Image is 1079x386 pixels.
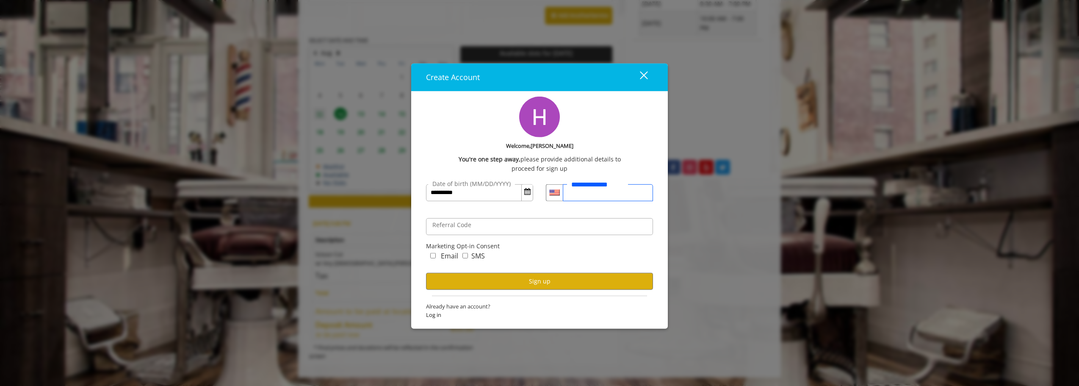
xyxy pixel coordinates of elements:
[426,241,653,250] div: Marketing Opt-in Consent
[426,311,653,319] span: Log in
[430,253,436,258] input: marketing_email_concern
[471,251,485,262] label: SMS
[519,97,560,137] img: profile-pic
[426,184,533,201] input: DateOfBirth
[546,184,563,201] div: Country
[428,179,515,188] label: Date of birth (MM/DD/YYYY)
[624,69,653,86] button: close dialog
[506,142,573,150] b: Welcome,[PERSON_NAME]
[426,155,653,164] div: please provide additional details to
[426,164,653,173] div: proceed for sign up
[630,71,647,83] div: close dialog
[459,155,520,164] b: You're one step away,
[426,273,653,289] button: Sign up
[428,220,476,229] label: Referral Code
[426,302,653,311] span: Already have an account?
[522,184,533,199] button: Open Calendar
[426,72,480,82] span: Create Account
[462,253,468,258] input: marketing_sms_concern
[441,251,458,262] label: Email
[426,218,653,235] input: ReferralCode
